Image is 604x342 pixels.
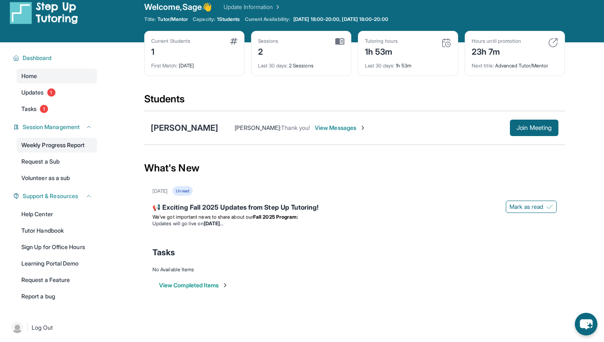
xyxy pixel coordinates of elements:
[365,44,398,58] div: 1h 53m
[8,319,97,337] a: |Log Out
[16,240,97,254] a: Sign Up for Office Hours
[258,38,279,44] div: Sessions
[152,214,253,220] span: We’ve got important news to share about our
[21,105,37,113] span: Tasks
[16,102,97,116] a: Tasks1
[32,324,53,332] span: Log Out
[152,266,557,273] div: No Available Items
[258,62,288,69] span: Last 30 days :
[19,54,92,62] button: Dashboard
[16,223,97,238] a: Tutor Handbook
[281,124,310,131] span: Thank you!
[144,16,156,23] span: Title:
[245,16,290,23] span: Current Availability:
[365,58,451,69] div: 1h 53m
[472,44,521,58] div: 23h 7m
[19,192,92,200] button: Support & Resources
[315,124,366,132] span: View Messages
[16,256,97,271] a: Learning Portal Demo
[159,281,228,289] button: View Completed Items
[516,125,552,130] span: Join Meeting
[152,202,557,214] div: 📢 Exciting Fall 2025 Updates from Step Up Tutoring!
[258,44,279,58] div: 2
[157,16,188,23] span: Tutor/Mentor
[21,72,37,80] span: Home
[365,38,398,44] div: Tutoring hours
[151,44,190,58] div: 1
[548,38,558,48] img: card
[510,120,558,136] button: Join Meeting
[173,186,192,196] div: Unread
[152,247,175,258] span: Tasks
[152,188,168,194] div: [DATE]
[16,85,97,100] a: Updates1
[506,201,557,213] button: Mark as read
[292,16,390,23] a: [DATE] 18:00-20:00, [DATE] 18:00-20:00
[23,54,52,62] span: Dashboard
[16,289,97,304] a: Report a bug
[151,122,218,134] div: [PERSON_NAME]
[152,220,557,227] li: Updates will go live on
[360,125,366,131] img: Chevron-Right
[23,123,80,131] span: Session Management
[16,69,97,83] a: Home
[509,203,543,211] span: Mark as read
[253,214,298,220] strong: Fall 2025 Program:
[16,154,97,169] a: Request a Sub
[224,3,281,11] a: Update Information
[217,16,240,23] span: 1 Students
[23,192,78,200] span: Support & Resources
[40,105,48,113] span: 1
[19,123,92,131] button: Session Management
[575,313,597,335] button: chat-button
[273,3,281,11] img: Chevron Right
[16,138,97,153] a: Weekly Progress Report
[151,58,237,69] div: [DATE]
[144,92,565,111] div: Students
[144,1,212,13] span: Welcome, Sage 👋
[193,16,215,23] span: Capacity:
[151,38,190,44] div: Current Students
[335,38,344,45] img: card
[144,150,565,186] div: What's New
[16,207,97,222] a: Help Center
[16,273,97,287] a: Request a Feature
[546,203,553,210] img: Mark as read
[16,171,97,185] a: Volunteer as a sub
[235,124,281,131] span: [PERSON_NAME] :
[258,58,344,69] div: 2 Sessions
[230,38,237,44] img: card
[472,62,494,69] span: Next title :
[441,38,451,48] img: card
[151,62,178,69] span: First Match :
[472,58,558,69] div: Advanced Tutor/Mentor
[47,88,55,97] span: 1
[21,88,44,97] span: Updates
[293,16,388,23] span: [DATE] 18:00-20:00, [DATE] 18:00-20:00
[12,322,23,333] img: user-img
[472,38,521,44] div: Hours until promotion
[10,1,78,24] img: logo
[204,220,223,226] strong: [DATE]
[365,62,394,69] span: Last 30 days :
[26,323,28,333] span: |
